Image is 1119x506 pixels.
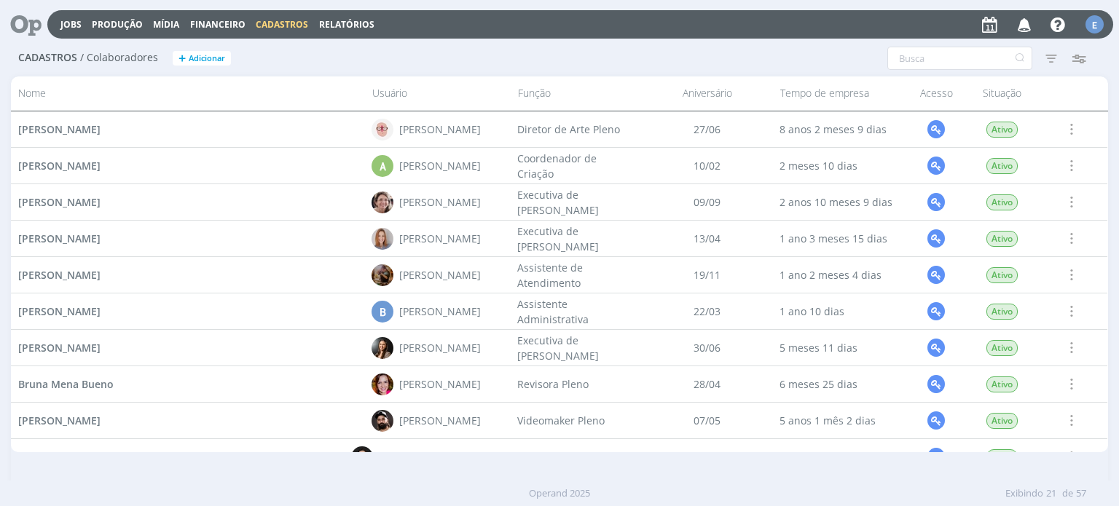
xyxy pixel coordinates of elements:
[186,19,250,31] button: Financeiro
[511,257,642,293] div: Assistente de Atendimento
[986,122,1018,138] span: Ativo
[173,51,231,66] button: +Adicionar
[18,267,101,282] a: [PERSON_NAME]
[642,330,773,365] div: 30/06
[773,366,904,402] div: 6 meses 25 dias
[18,413,101,428] a: [PERSON_NAME]
[18,122,101,136] span: [PERSON_NAME]
[372,191,394,213] img: A
[60,18,82,31] a: Jobs
[986,413,1018,429] span: Ativo
[511,293,642,329] div: Assistente Administrativa
[400,267,482,282] div: [PERSON_NAME]
[642,81,773,106] div: Aniversário
[1062,486,1073,501] span: de
[511,221,642,256] div: Executiva de [PERSON_NAME]
[986,158,1018,174] span: Ativo
[11,81,364,106] div: Nome
[251,19,313,31] button: Cadastros
[1085,15,1104,33] div: E
[511,111,642,147] div: Diretor de Arte Pleno
[372,410,394,432] img: B
[400,194,482,210] div: [PERSON_NAME]
[18,52,77,64] span: Cadastros
[773,403,904,438] div: 5 anos 1 mês 2 dias
[400,376,482,392] div: [PERSON_NAME]
[986,194,1018,210] span: Ativo
[190,18,246,31] a: Financeiro
[511,366,642,402] div: Revisora Pleno
[773,330,904,365] div: 5 meses 11 dias
[773,111,904,147] div: 8 anos 2 meses 9 dias
[18,232,101,245] span: [PERSON_NAME]
[511,148,642,183] div: Coordenador de Criação
[372,373,394,395] img: B
[642,111,773,147] div: 27/06
[372,264,394,286] img: A
[511,439,642,475] div: Assistente Copywritter
[365,81,511,106] div: Usuário
[372,155,394,177] div: A
[400,304,482,319] div: [PERSON_NAME]
[986,340,1018,356] span: Ativo
[18,340,101,355] a: [PERSON_NAME]
[18,195,101,209] span: [PERSON_NAME]
[18,159,101,173] span: [PERSON_NAME]
[18,268,101,282] span: [PERSON_NAME]
[511,184,642,220] div: Executiva de [PERSON_NAME]
[319,18,374,31] a: Relatórios
[1076,486,1086,501] span: 57
[986,267,1018,283] span: Ativo
[642,293,773,329] div: 22/03
[18,414,101,427] span: [PERSON_NAME]
[887,47,1032,70] input: Busca
[372,119,394,141] img: A
[380,449,503,465] div: [PERSON_NAME] Granata
[642,221,773,256] div: 13/04
[92,18,143,31] a: Produção
[773,439,904,475] div: 11 meses 11 dias
[773,184,904,220] div: 2 anos 10 meses 9 dias
[18,341,101,355] span: [PERSON_NAME]
[80,52,158,64] span: / Colaboradores
[773,148,904,183] div: 2 meses 10 dias
[642,257,773,293] div: 19/11
[400,340,482,355] div: [PERSON_NAME]
[18,377,114,391] span: Bruna Mena Bueno
[18,450,144,464] span: [PERSON_NAME] Granata
[986,231,1018,247] span: Ativo
[642,148,773,183] div: 10/02
[511,403,642,438] div: Videomaker Pleno
[986,304,1018,320] span: Ativo
[773,293,904,329] div: 1 ano 10 dias
[18,158,101,173] a: [PERSON_NAME]
[18,304,101,319] a: [PERSON_NAME]
[189,54,225,63] span: Adicionar
[773,257,904,293] div: 1 ano 2 meses 4 dias
[18,304,101,318] span: [PERSON_NAME]
[372,301,394,323] div: B
[642,366,773,402] div: 28/04
[153,18,179,31] a: Mídia
[87,19,147,31] button: Produção
[372,228,394,250] img: A
[970,81,1035,106] div: Situação
[642,184,773,220] div: 09/09
[400,158,482,173] div: [PERSON_NAME]
[773,221,904,256] div: 1 ano 3 meses 15 dias
[56,19,86,31] button: Jobs
[642,439,773,475] div: 10/09
[18,122,101,137] a: [PERSON_NAME]
[18,194,101,210] a: [PERSON_NAME]
[773,81,904,106] div: Tempo de empresa
[352,446,374,468] img: B
[256,18,308,31] span: Cadastros
[511,81,642,106] div: Função
[18,449,144,465] a: [PERSON_NAME] Granata
[315,19,379,31] button: Relatórios
[1085,12,1104,37] button: E
[904,81,970,106] div: Acesso
[400,122,482,137] div: [PERSON_NAME]
[400,231,482,246] div: [PERSON_NAME]
[18,231,101,246] a: [PERSON_NAME]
